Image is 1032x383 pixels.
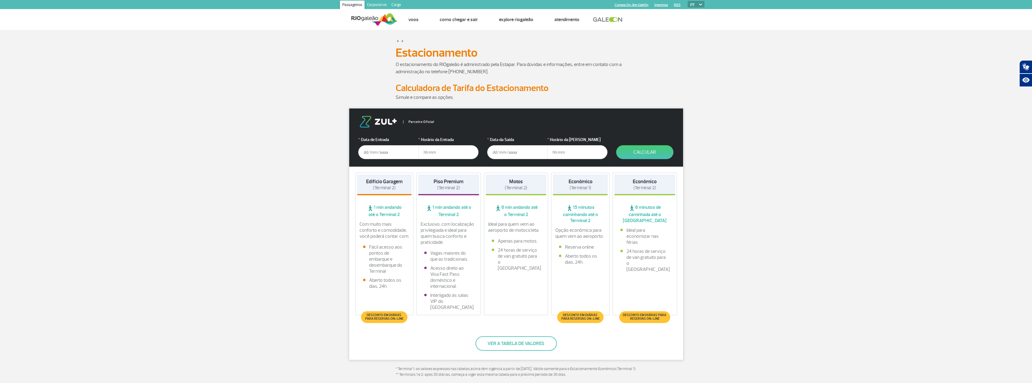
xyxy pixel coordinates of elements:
[475,336,557,351] button: Ver a tabela de valores
[620,227,669,245] li: Ideal para economizar nas férias
[403,120,434,124] span: Parceiro Oficial
[492,247,541,271] li: 24 horas de serviço de van gratuito para o [GEOGRAPHIC_DATA]
[418,137,478,143] label: Horário da Entrada
[396,366,637,378] p: * Terminal 1: os valores expressos nas tabelas acima têm vigência a partir de [DATE]. Válido some...
[620,248,669,272] li: 24 horas de serviço de van gratuito para o [GEOGRAPHIC_DATA]
[488,221,544,233] p: Ideal para quem vem ao aeroporto de motocicleta.
[421,221,477,245] p: Exclusivo, com localização privilegiada e ideal para quem busca conforto e praticidade.
[547,145,607,159] input: hh:mm
[434,178,463,185] strong: Piso Premium
[440,17,478,23] a: Como chegar e sair
[363,277,406,289] li: Aberto todos os dias, 24h
[401,37,403,44] a: >
[560,313,600,321] span: Desconto em diárias para reservas on-line
[499,17,533,23] a: Explore RIOgaleão
[487,145,547,159] input: dd/mm/aaaa
[396,83,637,94] h2: Calculadora de Tarifa do Estacionamento
[357,204,412,218] span: 1 min andando até o Terminal 2
[553,204,608,224] span: 15 minutos caminhando até o Terminal 2
[555,227,605,239] p: Opção econômica para quem vem ao aeroporto.
[486,204,547,218] span: 6 min andando até o Terminal 2
[396,61,637,75] p: O estacionamento do RIOgaleão é administrado pela Estapar. Para dúvidas e informações, entre em c...
[418,145,478,159] input: hh:mm
[569,185,591,191] span: (Terminal 1)
[505,185,527,191] span: (Terminal 2)
[674,3,681,7] a: RQS
[569,178,592,185] strong: Econômico
[615,3,648,7] a: Compra On-line GaleOn
[559,253,602,265] li: Aberto todos os dias, 24h.
[424,265,473,289] li: Acesso direto ao Visa Fast Pass doméstico e internacional.
[396,48,637,58] h1: Estacionamento
[547,137,607,143] label: Horário da [PERSON_NAME]
[1019,60,1032,74] button: Abrir tradutor de língua de sinais.
[554,17,579,23] a: Atendimento
[654,3,668,7] a: Imprensa
[509,178,523,185] strong: Motos
[418,204,479,218] span: 1 min andando até o Terminal 2
[373,185,396,191] span: (Terminal 2)
[492,238,541,244] li: Apenas para motos.
[364,313,404,321] span: Desconto em diárias para reservas on-line
[359,221,409,239] p: Com muito mais conforto e comodidade, você poderá contar com:
[358,145,419,159] input: dd/mm/aaaa
[358,116,398,127] img: logo-zul.png
[397,37,399,44] a: >
[616,145,673,159] button: Calcular
[437,185,460,191] span: (Terminal 2)
[363,244,406,274] li: Fácil acesso aos pontos de embarque e desembarque do Terminal
[633,178,657,185] strong: Econômico
[614,204,675,224] span: 6 minutos de caminhada até o [GEOGRAPHIC_DATA]
[366,178,403,185] strong: Edifício Garagem
[633,185,656,191] span: (Terminal 2)
[1019,60,1032,87] div: Plugin de acessibilidade da Hand Talk.
[340,1,365,10] a: Passageiros
[365,1,389,10] a: Corporativo
[487,137,547,143] label: Data da Saída
[358,137,419,143] label: Data de Entrada
[1019,74,1032,87] button: Abrir recursos assistivos.
[408,17,419,23] a: Voos
[396,94,637,101] p: Simule e compare as opções.
[622,313,667,321] span: Desconto em diárias para reservas on-line
[424,250,473,262] li: Vagas maiores do que as tradicionais.
[424,292,473,310] li: Interligado às salas VIP do [GEOGRAPHIC_DATA].
[559,244,602,250] li: Reserva online
[389,1,403,10] a: Cargo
